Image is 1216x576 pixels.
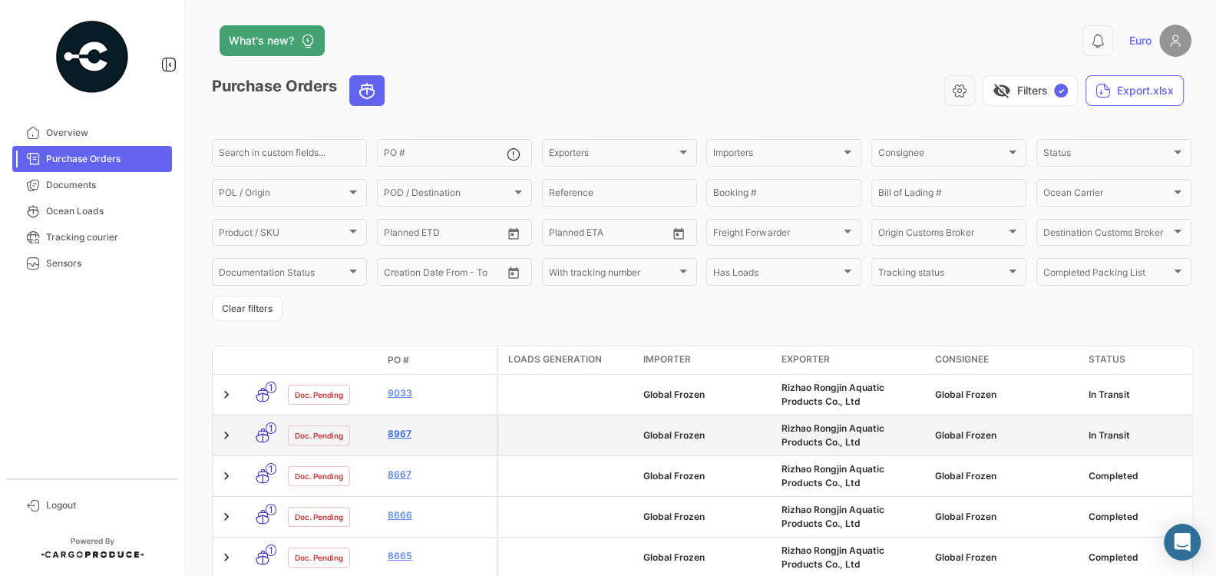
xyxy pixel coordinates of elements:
span: Exporters [549,150,676,161]
span: Rizhao Rongjin Aquatic Products Co., Ltd [781,463,884,488]
span: Doc. Pending [295,511,343,523]
button: Open calendar [667,222,690,245]
span: Doc. Pending [295,470,343,482]
datatable-header-cell: PO # [382,347,497,373]
span: Tracking status [878,269,1006,280]
span: Doc. Pending [295,389,343,401]
span: Doc. Pending [295,551,343,564]
span: Completed Packing List [1043,269,1171,280]
span: Global Frozen [935,551,996,563]
datatable-header-cell: Doc. Status [282,354,382,366]
a: 8665 [388,549,491,563]
input: From [549,230,570,240]
span: Status [1043,150,1171,161]
a: Tracking courier [12,224,172,250]
a: Purchase Orders [12,146,172,172]
span: Global Frozen [643,551,705,563]
span: Loads generation [508,353,602,366]
a: 8667 [388,468,491,482]
a: Overview [12,120,172,146]
input: To [581,230,637,240]
span: Status [1089,353,1125,366]
span: Rizhao Rongjin Aquatic Products Co., Ltd [781,504,884,529]
button: visibility_offFilters✓ [983,75,1078,106]
span: Global Frozen [935,429,996,441]
span: Exporter [781,353,830,366]
datatable-header-cell: Importer [637,346,775,374]
a: Expand/Collapse Row [219,428,234,443]
span: 1 [266,382,276,393]
span: Documents [46,178,166,192]
span: Global Frozen [935,511,996,522]
input: From [384,230,405,240]
span: POL / Origin [219,190,346,200]
span: Has Loads [713,269,841,280]
span: POD / Destination [384,190,511,200]
button: What's new? [220,25,325,56]
span: visibility_off [993,81,1011,100]
span: Global Frozen [643,429,705,441]
a: Sensors [12,250,172,276]
a: Ocean Loads [12,198,172,224]
input: To [416,269,472,280]
span: Doc. Pending [295,429,343,442]
a: 8666 [388,508,491,522]
button: Clear filters [212,296,283,321]
span: Tracking courier [46,230,166,244]
button: Export.xlsx [1085,75,1184,106]
span: What's new? [229,33,294,48]
span: PO # [388,353,409,367]
span: Global Frozen [935,470,996,482]
span: 1 [266,545,276,556]
div: Abrir Intercom Messenger [1164,524,1201,561]
datatable-header-cell: Exporter [775,346,929,374]
img: powered-by.png [54,18,131,95]
span: Origin Customs Broker [878,230,1006,240]
button: Open calendar [502,261,525,284]
span: Sensors [46,257,166,270]
span: 1 [266,463,276,475]
span: Consignee [935,353,989,366]
a: Expand/Collapse Row [219,387,234,402]
a: 9033 [388,386,491,400]
a: Expand/Collapse Row [219,509,234,525]
span: Global Frozen [643,511,705,522]
a: Expand/Collapse Row [219,468,234,484]
span: Consignee [878,150,1006,161]
span: Global Frozen [935,389,996,400]
span: Ocean Carrier [1043,190,1171,200]
span: Overview [46,126,166,140]
datatable-header-cell: Transport mode [243,354,282,366]
h3: Purchase Orders [212,75,389,106]
span: Purchase Orders [46,152,166,166]
button: Open calendar [502,222,525,245]
datatable-header-cell: Consignee [929,346,1082,374]
a: Documents [12,172,172,198]
span: Global Frozen [643,470,705,482]
span: Importer [643,353,691,366]
datatable-header-cell: Loads generation [499,346,637,374]
span: Freight Forwarder [713,230,841,240]
span: Ocean Loads [46,204,166,218]
span: Destination Customs Broker [1043,230,1171,240]
input: To [416,230,472,240]
span: Rizhao Rongjin Aquatic Products Co., Ltd [781,545,884,570]
a: Expand/Collapse Row [219,550,234,565]
a: 8967 [388,427,491,441]
span: Rizhao Rongjin Aquatic Products Co., Ltd [781,382,884,407]
span: Product / SKU [219,230,346,240]
span: Documentation Status [219,269,346,280]
span: Euro [1129,33,1152,48]
span: Importers [713,150,841,161]
span: Global Frozen [643,389,705,400]
span: 1 [266,422,276,434]
span: With tracking number [549,269,676,280]
span: Rizhao Rongjin Aquatic Products Co., Ltd [781,422,884,448]
span: 1 [266,504,276,515]
span: Logout [46,498,166,512]
input: From [384,269,405,280]
img: placeholder-user.png [1159,25,1191,57]
button: Ocean [350,76,384,105]
span: ✓ [1054,84,1068,98]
